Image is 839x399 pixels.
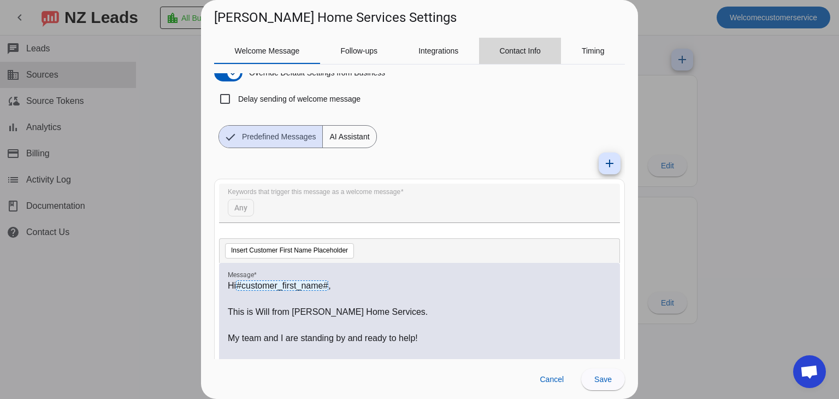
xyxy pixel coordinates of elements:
span: Contact Info [499,47,541,55]
p: My team and I are standing by and ready to help! [228,332,611,345]
p: This is Will from [PERSON_NAME] Home Services. [228,306,611,319]
span: Cancel [540,375,564,384]
div: Open chat [793,355,826,388]
p: Hi , [228,279,611,292]
h1: [PERSON_NAME] Home Services Settings [214,9,457,26]
span: Integrations [418,47,458,55]
span: AI Assistant [323,126,376,148]
button: Cancel [531,368,572,390]
span: Save [594,375,612,384]
span: Welcome Message [235,47,300,55]
span: #customer_first_name# [236,280,328,291]
span: Predefined Messages [235,126,322,148]
span: Timing [582,47,605,55]
mat-label: Keywords that trigger this message as a welcome message [228,189,400,196]
mat-icon: add [603,157,616,170]
label: Delay sending of welcome message [236,93,361,104]
button: Insert Customer First Name Placeholder [225,243,354,259]
span: Follow-ups [340,47,377,55]
p: Just let me know when you would like us to come out and we will be right over. [228,358,611,371]
button: Save [581,368,625,390]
